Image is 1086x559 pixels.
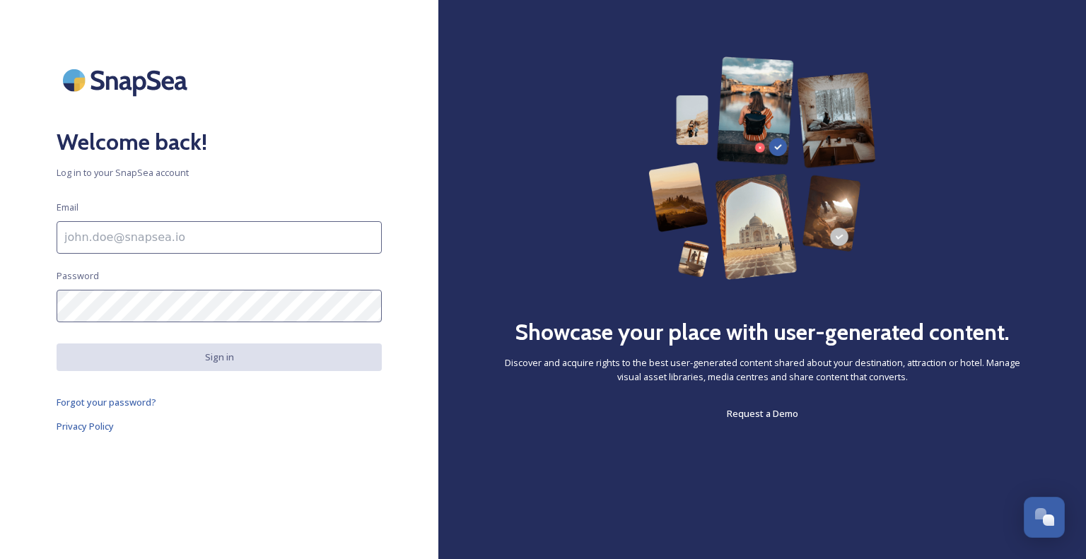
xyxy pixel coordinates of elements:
span: Email [57,201,78,214]
a: Request a Demo [727,405,798,422]
span: Log in to your SnapSea account [57,166,382,180]
span: Request a Demo [727,407,798,420]
span: Discover and acquire rights to the best user-generated content shared about your destination, att... [495,356,1029,383]
img: 63b42ca75bacad526042e722_Group%20154-p-800.png [648,57,877,280]
input: john.doe@snapsea.io [57,221,382,254]
span: Password [57,269,99,283]
span: Forgot your password? [57,396,156,408]
img: SnapSea Logo [57,57,198,104]
h2: Welcome back! [57,125,382,159]
span: Privacy Policy [57,420,114,433]
button: Open Chat [1024,497,1065,538]
button: Sign in [57,343,382,371]
a: Forgot your password? [57,394,382,411]
h2: Showcase your place with user-generated content. [515,315,1010,349]
a: Privacy Policy [57,418,382,435]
